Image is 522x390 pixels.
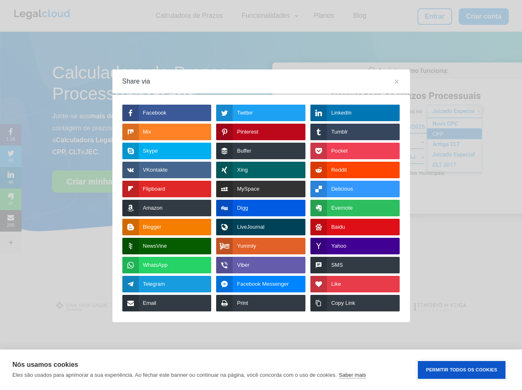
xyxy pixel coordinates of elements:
a: Reddit [310,162,400,178]
a: LiveJournal [216,219,305,235]
a: Blogger [122,219,212,235]
a: Xing [216,162,305,178]
a: LinkedIn [310,105,400,121]
a: Buffer [216,143,305,159]
span: Copy Link [331,295,355,311]
a: Yummly [216,238,305,254]
span: Print [237,295,248,311]
a: Skype [122,143,212,159]
span: Facebook [143,105,167,121]
a: Saber mais [339,372,366,378]
span: Viber [237,257,249,273]
span: SMS [331,257,343,273]
a: Print [216,295,305,311]
a: Tumblr [310,124,400,140]
a: Evernote [310,200,400,216]
a: Telegram [122,276,212,292]
span: NewsVine [143,238,167,254]
span: Reddit [331,162,347,178]
a: NewsVine [122,238,212,254]
span: Like [331,276,341,292]
span: MySpace [237,181,259,197]
span: Blogger [143,219,162,235]
span: Amazon [143,200,163,216]
a: Mix [122,124,212,140]
span: Delicious [331,181,353,197]
span: Flipboard [143,181,165,197]
span: Buffer [237,143,251,159]
span: Email [143,295,157,311]
span: Pocket [331,143,348,159]
span: Yahoo [331,238,346,254]
a: WhatsApp [122,257,212,273]
a: MySpace [216,181,305,197]
span: Baidu [331,219,345,235]
span: Share via [122,69,150,93]
span: Tumblr [331,124,348,140]
span: Yummly [237,238,256,254]
span: Skype [143,143,158,159]
a: Copy Link [310,295,400,311]
span: Evernote [331,200,353,216]
span: Xing [237,162,248,178]
a: Like [310,276,400,292]
a: Digg [216,200,305,216]
span: Digg [237,200,248,216]
span: Twitter [237,105,253,121]
span: Mix [143,124,151,140]
span: LinkedIn [331,105,351,121]
span: Pinterest [237,124,258,140]
a: Facebook [122,105,212,121]
span: WhatsApp [143,257,168,273]
span: Telegram [143,276,165,292]
a: Facebook Messenger [216,276,305,292]
p: Eles são usados para aprimorar a sua experiência. Ao fechar este banner ou continuar na página, v... [12,372,337,378]
a: SMS [310,257,400,273]
a: Pocket [310,143,400,159]
a: Amazon [122,200,212,216]
span: LiveJournal [237,219,265,235]
a: Email [122,295,212,311]
span: Facebook Messenger [237,276,288,292]
button: Permitir Todos os Cookies [418,361,505,379]
a: Flipboard [122,181,212,197]
strong: Nós usamos cookies [12,361,78,368]
a: Pinterest [216,124,305,140]
a: Twitter [216,105,305,121]
a: Yahoo [310,238,400,254]
a: Baidu [310,219,400,235]
a: Viber [216,257,305,273]
a: VKontakte [122,162,212,178]
a: Delicious [310,181,400,197]
span: VKontakte [143,162,168,178]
